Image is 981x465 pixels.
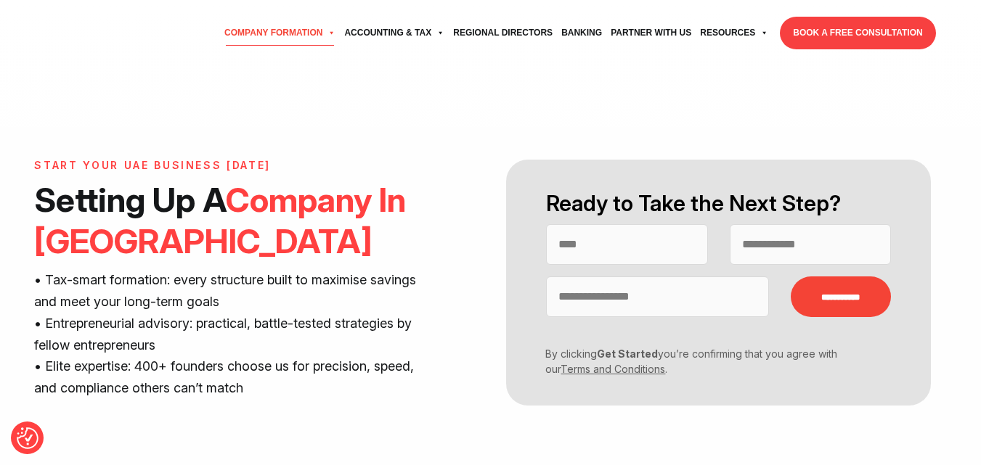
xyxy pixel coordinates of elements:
[17,427,38,449] img: Revisit consent button
[220,13,340,53] a: Company Formation
[561,363,665,375] a: Terms and Conditions
[34,179,426,262] h1: Setting Up A
[597,347,658,360] strong: Get Started
[696,13,773,53] a: Resources
[535,346,879,376] p: By clicking you’re confirming that you agree with our .
[557,13,606,53] a: Banking
[490,160,946,406] form: Contact form
[340,13,449,53] a: Accounting & Tax
[449,13,557,53] a: Regional Directors
[34,179,406,261] span: Company In [GEOGRAPHIC_DATA]
[546,189,890,218] h2: Ready to Take the Next Step?
[34,160,426,172] h6: Start Your UAE Business [DATE]
[17,427,38,449] button: Consent Preferences
[780,17,935,49] a: BOOK A FREE CONSULTATION
[606,13,696,53] a: Partner with Us
[45,15,154,52] img: svg+xml;nitro-empty-id=MTYwOjExNQ==-1;base64,PHN2ZyB2aWV3Qm94PSIwIDAgNzU4IDI1MSIgd2lkdGg9Ijc1OCIg...
[34,269,426,399] p: • Tax-smart formation: every structure built to maximise savings and meet your long-term goals • ...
